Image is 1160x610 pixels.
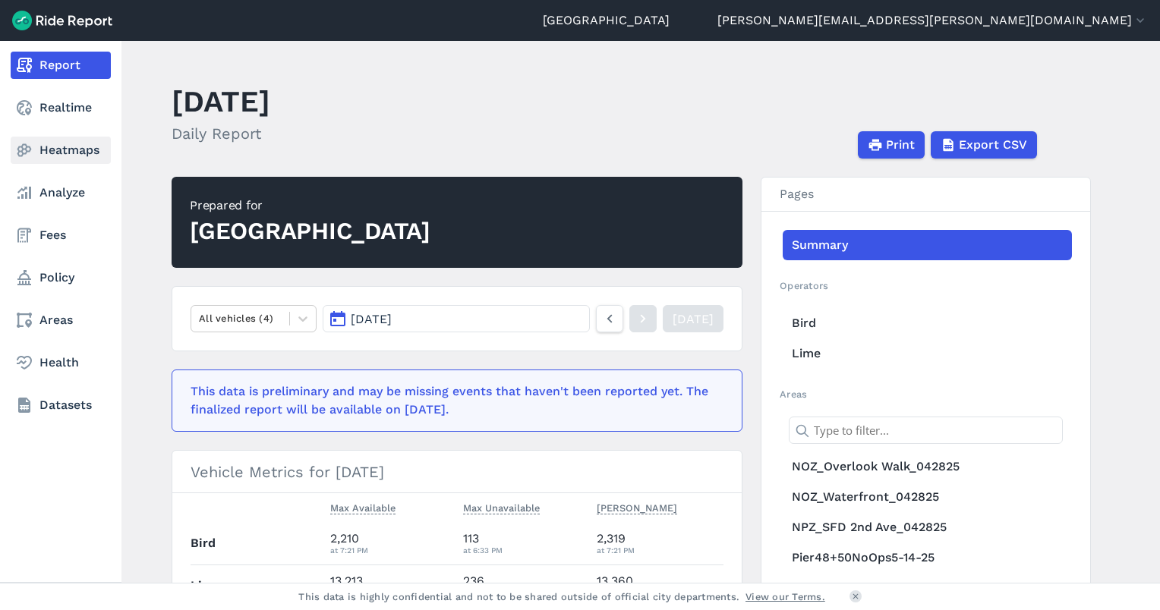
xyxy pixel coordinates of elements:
h1: [DATE] [172,80,270,122]
a: View our Terms. [745,590,825,604]
h3: Vehicle Metrics for [DATE] [172,451,742,493]
span: Max Available [330,499,396,514]
div: 13,360 [597,572,724,599]
a: Bird [783,308,1072,338]
a: Summary [783,230,1072,260]
a: Datasets [11,391,111,419]
div: at 7:21 PM [330,543,452,557]
button: [PERSON_NAME] [597,499,677,517]
a: Fees [11,222,111,249]
a: [GEOGRAPHIC_DATA] [543,11,670,30]
div: 236 [463,572,585,599]
a: [DATE] [663,305,723,332]
a: Pier48+50NoOps5-14-25 [783,542,1072,573]
button: [PERSON_NAME][EMAIL_ADDRESS][PERSON_NAME][DOMAIN_NAME] [717,11,1148,30]
div: [GEOGRAPHIC_DATA] [190,215,430,248]
div: 2,210 [330,530,452,557]
a: Heatmaps [11,137,111,164]
button: Max Unavailable [463,499,540,517]
span: Export CSV [959,136,1027,154]
div: Prepared for [190,197,430,215]
th: Lime [191,564,324,606]
span: Max Unavailable [463,499,540,514]
a: Report [11,52,111,79]
div: at 7:21 PM [597,543,724,557]
img: Ride Report [12,11,112,30]
a: NOZ_Waterfront_042825 [783,482,1072,512]
div: 2,319 [597,530,724,557]
th: Bird [191,523,324,564]
button: [DATE] [323,305,590,332]
button: Export CSV [931,131,1037,159]
h2: Areas [780,387,1072,401]
a: Lime [783,338,1072,369]
a: Areas [11,307,111,334]
h2: Operators [780,278,1072,293]
input: Type to filter... [789,417,1063,444]
a: Policy [11,264,111,291]
div: at 6:33 PM [463,543,585,557]
a: NPZ_SFD 2nd Ave_042825 [783,512,1072,542]
div: 13,213 [330,572,452,599]
a: Analyze [11,179,111,206]
h3: Pages [761,178,1090,212]
button: Max Available [330,499,396,517]
span: [DATE] [351,312,392,326]
h2: Daily Report [172,122,270,145]
a: No Parking Updates ([DATE]) [783,573,1072,603]
button: Print [858,131,925,159]
a: Realtime [11,94,111,121]
div: This data is preliminary and may be missing events that haven't been reported yet. The finalized ... [191,382,714,419]
div: 113 [463,530,585,557]
a: NOZ_Overlook Walk_042825 [783,451,1072,482]
span: [PERSON_NAME] [597,499,677,514]
a: Health [11,349,111,376]
span: Print [886,136,915,154]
